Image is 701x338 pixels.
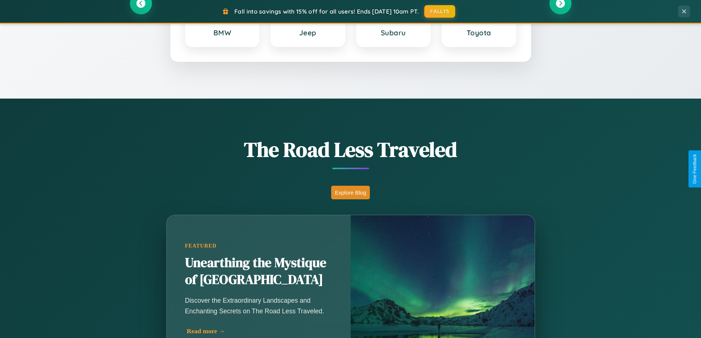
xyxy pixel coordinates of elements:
[424,5,455,18] button: FALL15
[331,186,370,199] button: Explore Blog
[364,28,423,37] h3: Subaru
[450,28,508,37] h3: Toyota
[187,327,334,335] div: Read more →
[193,28,252,37] h3: BMW
[185,255,332,288] h2: Unearthing the Mystique of [GEOGRAPHIC_DATA]
[234,8,419,15] span: Fall into savings with 15% off for all users! Ends [DATE] 10am PT.
[279,28,337,37] h3: Jeep
[692,154,697,184] div: Give Feedback
[185,243,332,249] div: Featured
[130,135,571,164] h1: The Road Less Traveled
[185,295,332,316] p: Discover the Extraordinary Landscapes and Enchanting Secrets on The Road Less Traveled.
